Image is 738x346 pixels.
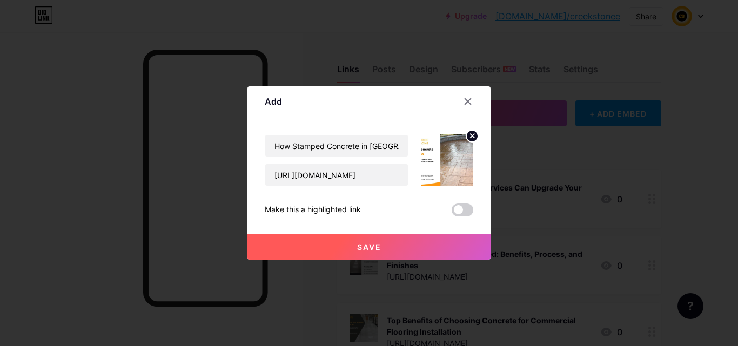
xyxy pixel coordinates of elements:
span: Save [357,242,381,252]
img: link_thumbnail [421,134,473,186]
div: Make this a highlighted link [265,203,361,216]
button: Save [247,234,491,260]
input: Title [265,135,408,157]
div: Add [265,95,282,108]
input: URL [265,164,408,186]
